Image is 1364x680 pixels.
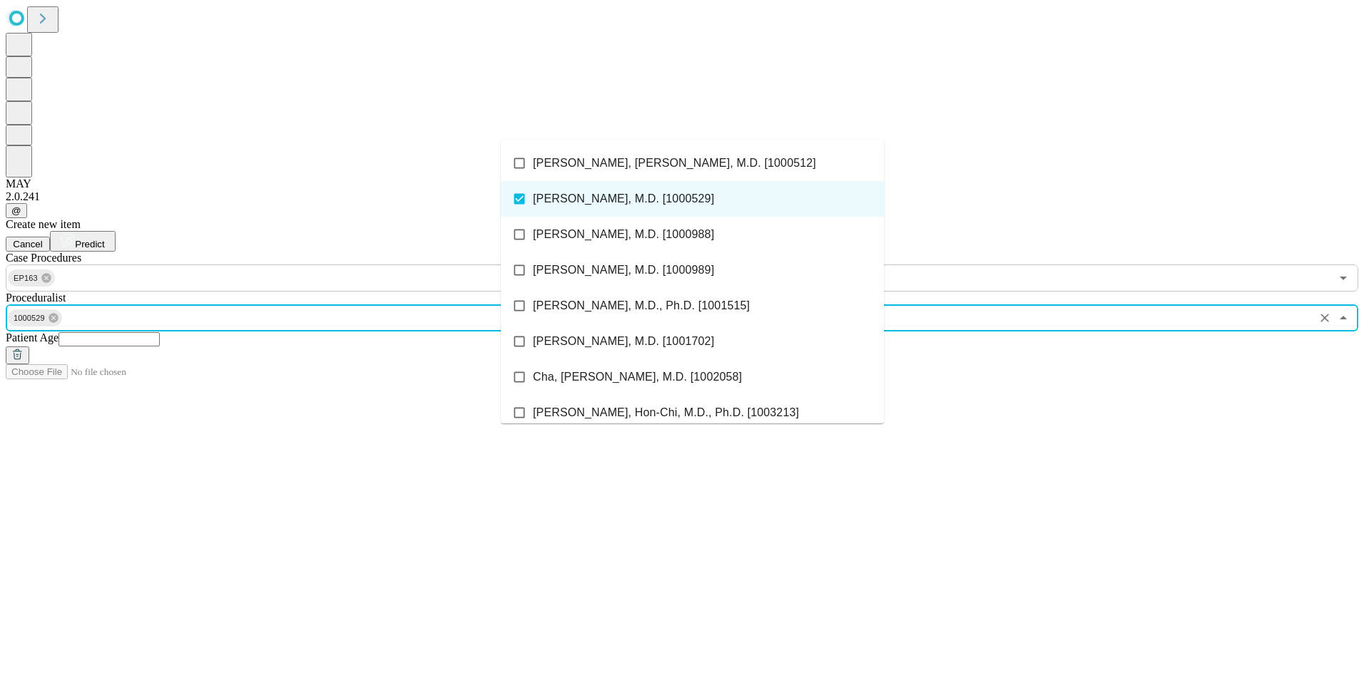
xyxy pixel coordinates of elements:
button: Cancel [6,237,50,252]
span: [PERSON_NAME], M.D. [1000989] [533,262,714,279]
span: Patient Age [6,331,58,344]
span: 1000529 [8,310,51,326]
div: EP163 [8,269,55,287]
span: Cha, [PERSON_NAME], M.D. [1002058] [533,369,742,386]
button: @ [6,203,27,218]
span: [PERSON_NAME], M.D., Ph.D. [1001515] [533,297,750,314]
span: [PERSON_NAME], M.D. [1001702] [533,333,714,350]
span: EP163 [8,270,44,287]
span: [PERSON_NAME], [PERSON_NAME], M.D. [1000512] [533,155,816,172]
div: MAY [6,177,1358,190]
span: Proceduralist [6,292,66,304]
span: Predict [75,239,104,249]
span: [PERSON_NAME], M.D. [1000988] [533,226,714,243]
span: Cancel [13,239,43,249]
span: Create new item [6,218,81,230]
span: [PERSON_NAME], Hon-Chi, M.D., Ph.D. [1003213] [533,404,799,421]
span: [PERSON_NAME], M.D. [1000529] [533,190,714,207]
span: Scheduled Procedure [6,252,81,264]
button: Predict [50,231,116,252]
div: 1000529 [8,309,62,326]
button: Clear [1315,308,1335,328]
button: Close [1333,308,1353,328]
div: 2.0.241 [6,190,1358,203]
span: @ [11,205,21,216]
button: Open [1333,268,1353,288]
